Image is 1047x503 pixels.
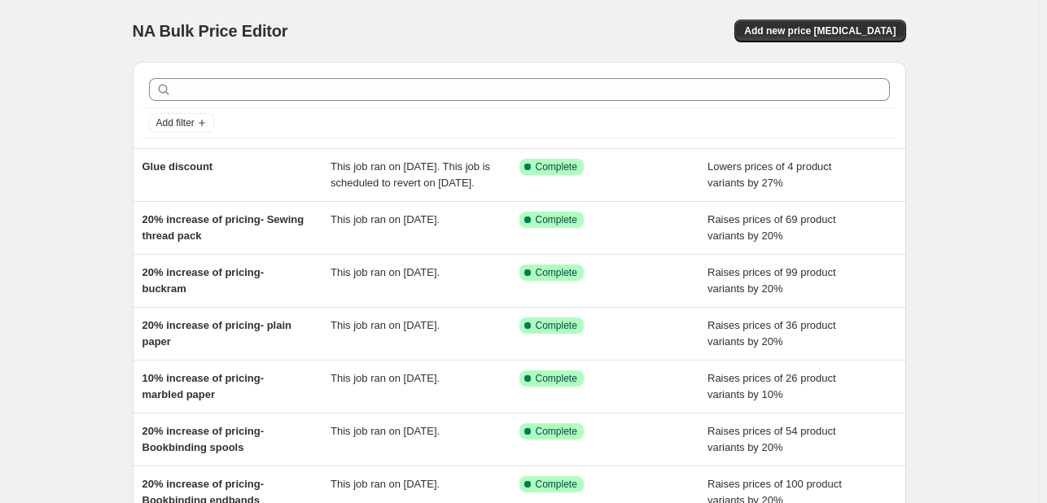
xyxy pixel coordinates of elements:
[133,22,288,40] span: NA Bulk Price Editor
[536,372,577,385] span: Complete
[142,372,265,400] span: 10% increase of pricing- marbled paper
[149,113,214,133] button: Add filter
[707,425,836,453] span: Raises prices of 54 product variants by 20%
[142,319,292,348] span: 20% increase of pricing- plain paper
[142,213,304,242] span: 20% increase of pricing- Sewing thread pack
[331,478,440,490] span: This job ran on [DATE].
[331,425,440,437] span: This job ran on [DATE].
[707,319,836,348] span: Raises prices of 36 product variants by 20%
[536,478,577,491] span: Complete
[536,266,577,279] span: Complete
[734,20,905,42] button: Add new price [MEDICAL_DATA]
[536,425,577,438] span: Complete
[142,425,265,453] span: 20% increase of pricing- Bookbinding spools
[331,372,440,384] span: This job ran on [DATE].
[142,266,265,295] span: 20% increase of pricing- buckram
[331,266,440,278] span: This job ran on [DATE].
[707,266,836,295] span: Raises prices of 99 product variants by 20%
[536,319,577,332] span: Complete
[707,160,831,189] span: Lowers prices of 4 product variants by 27%
[142,160,213,173] span: Glue discount
[536,160,577,173] span: Complete
[331,319,440,331] span: This job ran on [DATE].
[707,372,836,400] span: Raises prices of 26 product variants by 10%
[331,213,440,225] span: This job ran on [DATE].
[156,116,195,129] span: Add filter
[744,24,896,37] span: Add new price [MEDICAL_DATA]
[331,160,490,189] span: This job ran on [DATE]. This job is scheduled to revert on [DATE].
[707,213,836,242] span: Raises prices of 69 product variants by 20%
[536,213,577,226] span: Complete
